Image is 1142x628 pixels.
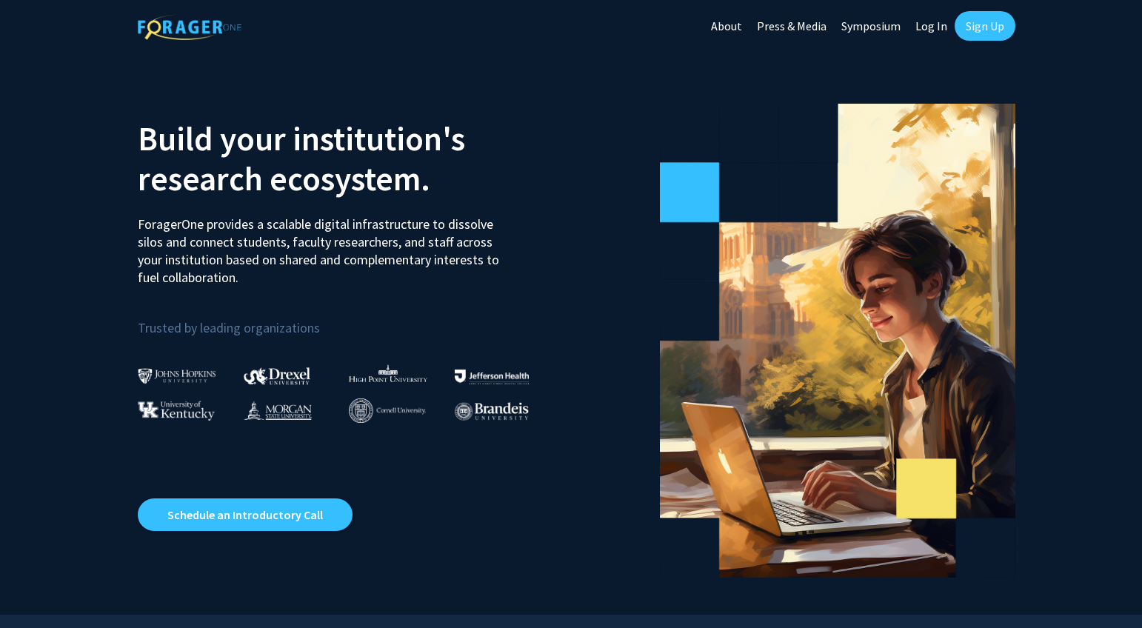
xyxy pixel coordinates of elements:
[11,561,63,617] iframe: Chat
[138,14,241,40] img: ForagerOne Logo
[138,298,560,339] p: Trusted by leading organizations
[955,11,1015,41] a: Sign Up
[138,498,353,531] a: Opens in a new tab
[138,368,216,384] img: Johns Hopkins University
[455,402,529,421] img: Brandeis University
[244,401,312,420] img: Morgan State University
[349,364,427,382] img: High Point University
[138,401,215,421] img: University of Kentucky
[138,118,560,198] h2: Build your institution's research ecosystem.
[138,204,510,287] p: ForagerOne provides a scalable digital infrastructure to dissolve silos and connect students, fac...
[455,370,529,384] img: Thomas Jefferson University
[349,398,426,423] img: Cornell University
[244,367,310,384] img: Drexel University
